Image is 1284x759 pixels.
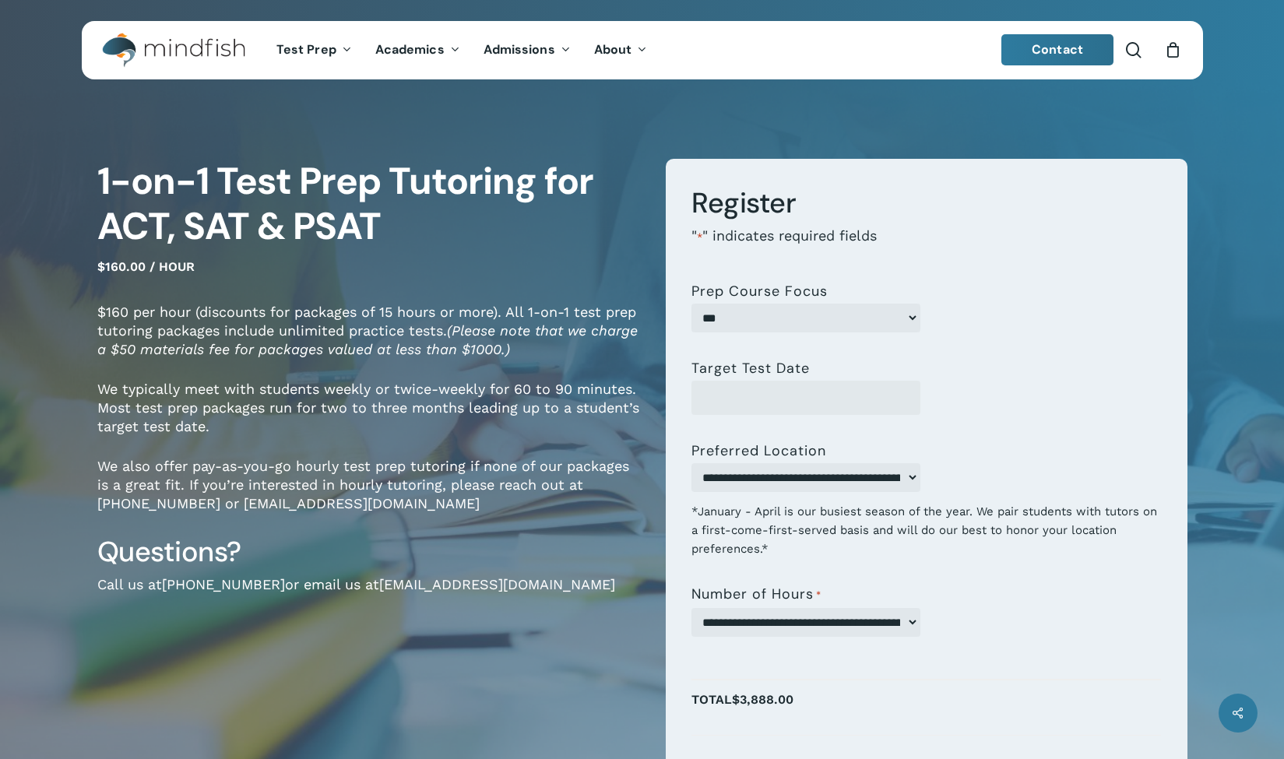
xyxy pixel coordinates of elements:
p: $160 per hour (discounts for packages of 15 hours or more). All 1-on-1 test prep tutoring package... [97,303,642,380]
h1: 1-on-1 Test Prep Tutoring for ACT, SAT & PSAT [97,159,642,249]
span: Admissions [484,41,555,58]
em: (Please note that we charge a $50 materials fee for packages valued at less than $1000.) [97,322,638,357]
p: Call us at or email us at [97,575,642,615]
label: Target Test Date [691,360,810,376]
a: Admissions [472,44,582,57]
span: $3,888.00 [732,692,793,707]
nav: Main Menu [265,21,659,79]
label: Preferred Location [691,443,826,459]
span: Contact [1032,41,1083,58]
a: Contact [1001,34,1113,65]
a: Academics [364,44,472,57]
h3: Questions? [97,534,642,570]
a: About [582,44,660,57]
label: Number of Hours [691,586,821,603]
div: *January - April is our busiest season of the year. We pair students with tutors on a first-come-... [691,492,1161,558]
h3: Register [691,185,1161,221]
p: We typically meet with students weekly or twice-weekly for 60 to 90 minutes. Most test prep packa... [97,380,642,457]
label: Prep Course Focus [691,283,828,299]
span: About [594,41,632,58]
p: " " indicates required fields [691,227,1161,268]
a: Test Prep [265,44,364,57]
header: Main Menu [82,21,1203,79]
span: $160.00 / hour [97,259,195,274]
a: [EMAIL_ADDRESS][DOMAIN_NAME] [379,576,615,592]
p: Total [691,688,1161,728]
a: [PHONE_NUMBER] [162,576,285,592]
span: Test Prep [276,41,336,58]
p: We also offer pay-as-you-go hourly test prep tutoring if none of our packages is a great fit. If ... [97,457,642,534]
span: Academics [375,41,445,58]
